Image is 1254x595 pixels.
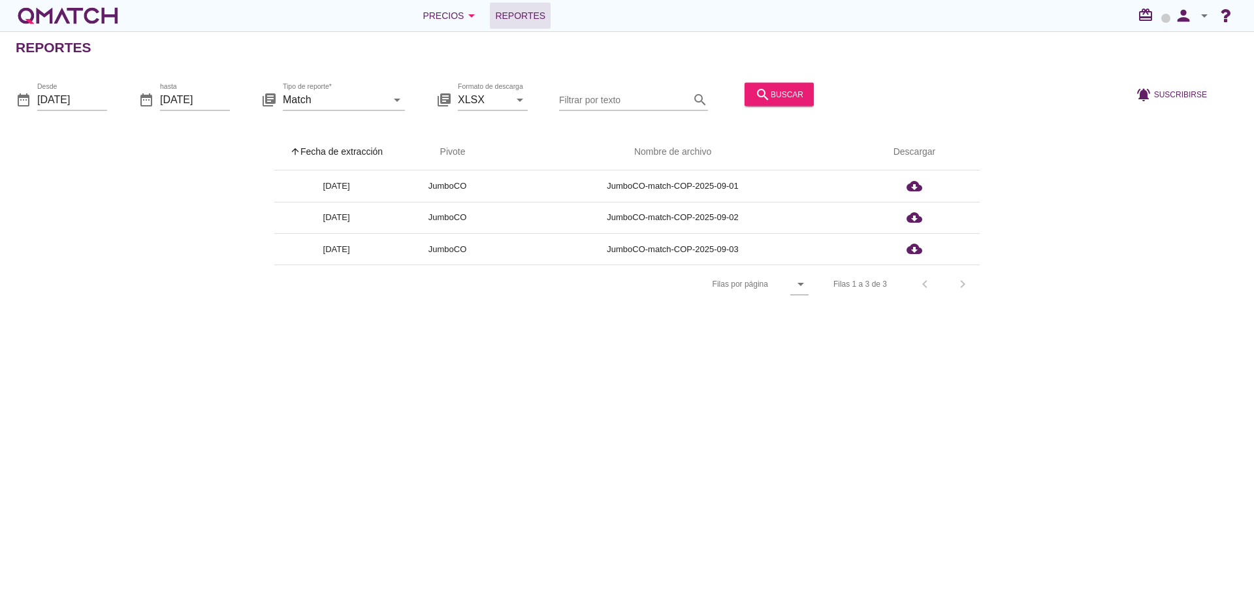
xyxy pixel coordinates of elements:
[745,82,814,106] button: buscar
[496,134,849,170] th: Nombre de archivo: Not sorted.
[755,86,771,102] i: search
[398,134,496,170] th: Pivote: Not sorted. Activate to sort ascending.
[1125,82,1217,106] button: Suscribirse
[261,91,277,107] i: library_books
[495,8,545,24] span: Reportes
[398,233,496,265] td: JumboCO
[274,202,398,233] td: [DATE]
[833,278,887,290] div: Filas 1 a 3 de 3
[283,89,387,110] input: Tipo de reporte*
[496,233,849,265] td: JumboCO-match-COP-2025-09-03
[398,170,496,202] td: JumboCO
[907,241,922,257] i: cloud_download
[423,8,479,24] div: Precios
[1154,88,1207,100] span: Suscribirse
[793,276,809,292] i: arrow_drop_down
[274,134,398,170] th: Fecha de extracción: Sorted ascending. Activate to sort descending.
[436,91,452,107] i: library_books
[755,86,803,102] div: buscar
[849,134,980,170] th: Descargar: Not sorted.
[692,91,708,107] i: search
[398,202,496,233] td: JumboCO
[464,8,479,24] i: arrow_drop_down
[458,89,509,110] input: Formato de descarga
[16,91,31,107] i: date_range
[290,146,300,157] i: arrow_upward
[412,3,490,29] button: Precios
[1138,7,1159,23] i: redeem
[907,210,922,225] i: cloud_download
[496,202,849,233] td: JumboCO-match-COP-2025-09-02
[274,170,398,202] td: [DATE]
[490,3,551,29] a: Reportes
[496,170,849,202] td: JumboCO-match-COP-2025-09-01
[160,89,230,110] input: hasta
[1170,7,1197,25] i: person
[1136,86,1154,102] i: notifications_active
[37,89,107,110] input: Desde
[907,178,922,194] i: cloud_download
[512,91,528,107] i: arrow_drop_down
[16,3,120,29] a: white-qmatch-logo
[389,91,405,107] i: arrow_drop_down
[582,265,809,303] div: Filas por página
[1197,8,1212,24] i: arrow_drop_down
[559,89,690,110] input: Filtrar por texto
[16,37,91,58] h2: Reportes
[138,91,154,107] i: date_range
[274,233,398,265] td: [DATE]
